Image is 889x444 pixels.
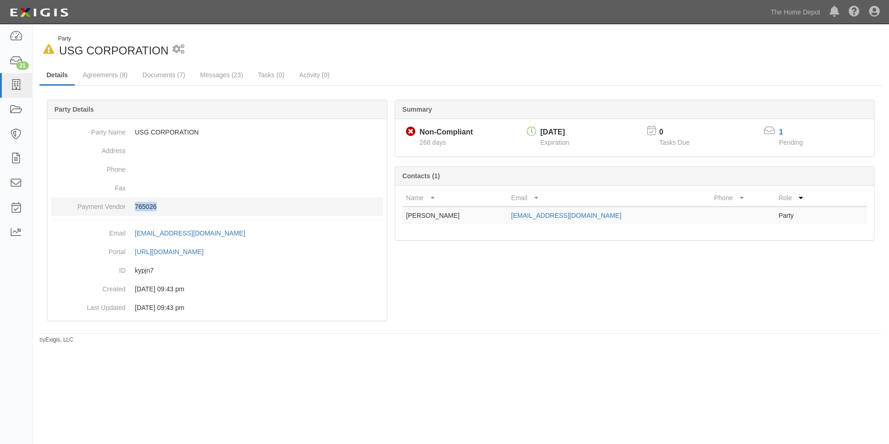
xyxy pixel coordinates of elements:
dd: 02/09/2023 09:43 pm [51,280,383,298]
b: Summary [402,106,432,113]
th: Phone [710,189,775,207]
dt: Party Name [51,123,126,137]
th: Email [507,189,710,207]
img: logo-5460c22ac91f19d4615b14bd174203de0afe785f0fc80cf4dbbc73dc1793850b.png [7,4,71,21]
a: Activity (0) [292,66,337,84]
a: [EMAIL_ADDRESS][DOMAIN_NAME] [135,229,255,237]
dt: Last Updated [51,298,126,312]
th: Role [775,189,830,207]
a: Details [40,66,75,86]
div: 21 [16,61,29,70]
td: Party [775,207,830,224]
dt: Phone [51,160,126,174]
a: Tasks (0) [251,66,292,84]
div: Non-Compliant [419,127,473,138]
dd: kypjn7 [51,261,383,280]
a: 1 [779,128,783,136]
dt: ID [51,261,126,275]
div: USG CORPORATION [40,35,454,59]
i: Non-Compliant [406,127,416,137]
dt: Portal [51,242,126,256]
b: Contacts (1) [402,172,440,180]
a: [EMAIL_ADDRESS][DOMAIN_NAME] [511,212,621,219]
th: Name [402,189,507,207]
i: Help Center - Complianz [849,7,860,18]
span: Expiration [540,139,569,146]
span: USG CORPORATION [59,44,169,57]
div: [EMAIL_ADDRESS][DOMAIN_NAME] [135,229,245,238]
dd: 02/09/2023 09:43 pm [51,298,383,317]
dt: Fax [51,179,126,193]
b: Party Details [54,106,94,113]
small: by [40,336,73,344]
dt: Email [51,224,126,238]
i: In Default since 02/14/2025 [43,45,54,54]
div: [DATE] [540,127,569,138]
a: [URL][DOMAIN_NAME] [135,248,214,256]
span: Tasks Due [659,139,690,146]
dt: Created [51,280,126,294]
td: [PERSON_NAME] [402,207,507,224]
div: Party [58,35,169,43]
a: Messages (23) [193,66,250,84]
p: 0 [659,127,701,138]
p: 765026 [135,202,383,211]
dt: Address [51,141,126,155]
a: Agreements (8) [76,66,134,84]
i: 1 scheduled workflow [172,45,185,54]
a: Exigis, LLC [46,336,73,343]
dd: USG CORPORATION [51,123,383,141]
a: The Home Depot [766,3,825,21]
a: Documents (7) [135,66,192,84]
dt: Payment Vendor [51,197,126,211]
span: Since 12/30/2024 [419,139,446,146]
span: Pending [779,139,803,146]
